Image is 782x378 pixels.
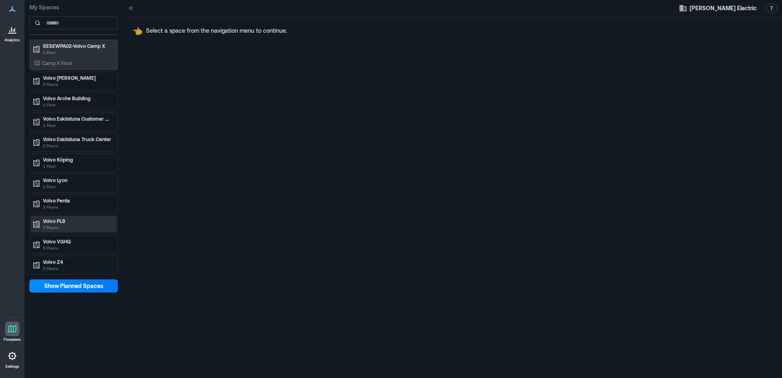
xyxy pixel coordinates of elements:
p: Volvo Arche Building [43,95,112,101]
p: Select a space from the navigation menu to continue. [146,27,287,35]
p: SESEWPA02-Volvo Camp X [43,43,112,49]
p: Settings [5,364,19,369]
p: Volvo Lyon [43,177,112,183]
p: Camp X Floor [42,60,72,66]
p: 1 Floor [43,163,112,169]
p: Volvo PLB [43,218,112,224]
p: Volvo Eskilstuna Truck Center [43,136,112,142]
p: 2 Floors [43,265,112,272]
p: 5 Floors [43,245,112,251]
p: 3 Floors [43,81,112,88]
p: 1 Floor [43,122,112,128]
button: [PERSON_NAME] Electric [676,2,759,15]
a: Floorplans [1,319,23,344]
p: Volvo Z4 [43,259,112,265]
p: My Spaces [29,3,118,11]
p: Volvo [PERSON_NAME] [43,74,112,81]
p: 1 Floor [43,183,112,190]
p: Floorplans [4,337,21,342]
p: 1 Floor [43,49,112,56]
span: Show Planned Spaces [44,282,103,290]
p: Analytics [4,38,20,43]
p: Volvo Köping [43,156,112,163]
a: Settings [2,346,22,371]
span: pointing left [133,26,143,36]
button: Show Planned Spaces [29,279,118,292]
span: [PERSON_NAME] Electric [690,4,757,12]
p: 7 Floors [43,224,112,231]
p: 1 Floor [43,101,112,108]
p: Volvo VGHQ [43,238,112,245]
p: 2 Floors [43,142,112,149]
p: Volvo Penta [43,197,112,204]
a: Analytics [2,20,22,45]
p: Volvo Eskilstuna Customer Center [43,115,112,122]
p: 3 Floors [43,204,112,210]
